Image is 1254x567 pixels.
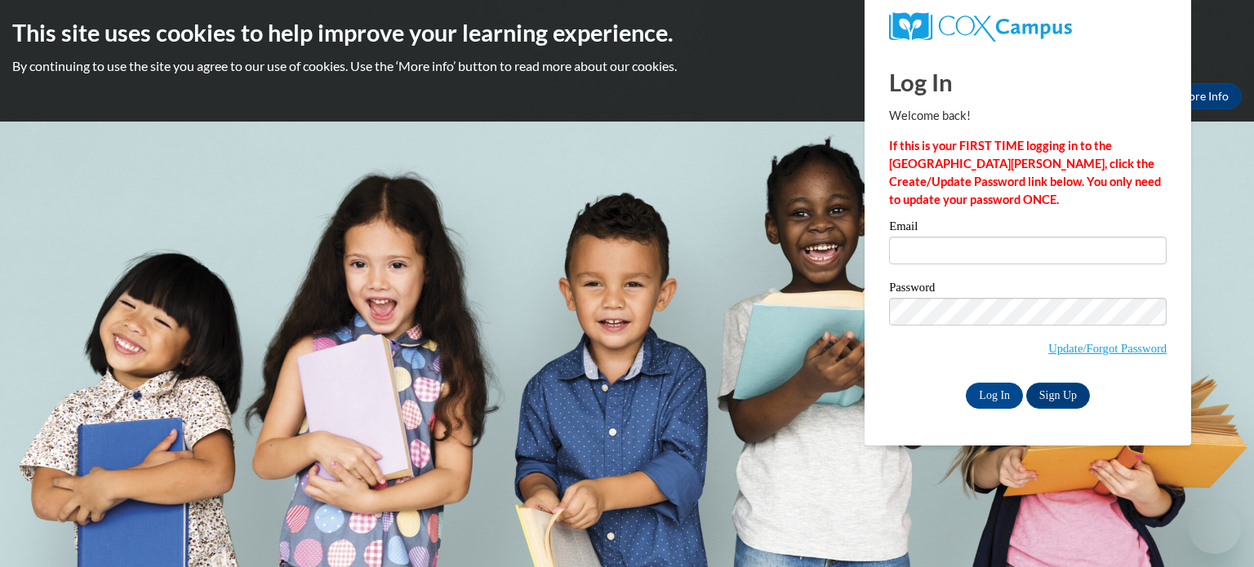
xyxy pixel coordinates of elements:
[889,220,1167,237] label: Email
[889,107,1167,125] p: Welcome back!
[12,16,1242,49] h2: This site uses cookies to help improve your learning experience.
[889,281,1167,298] label: Password
[889,12,1167,42] a: COX Campus
[1189,502,1241,554] iframe: Button to launch messaging window
[889,12,1072,42] img: COX Campus
[1165,83,1242,109] a: More Info
[1048,342,1167,355] a: Update/Forgot Password
[889,65,1167,99] h1: Log In
[889,139,1161,206] strong: If this is your FIRST TIME logging in to the [GEOGRAPHIC_DATA][PERSON_NAME], click the Create/Upd...
[1026,383,1090,409] a: Sign Up
[12,57,1242,75] p: By continuing to use the site you agree to our use of cookies. Use the ‘More info’ button to read...
[966,383,1023,409] input: Log In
